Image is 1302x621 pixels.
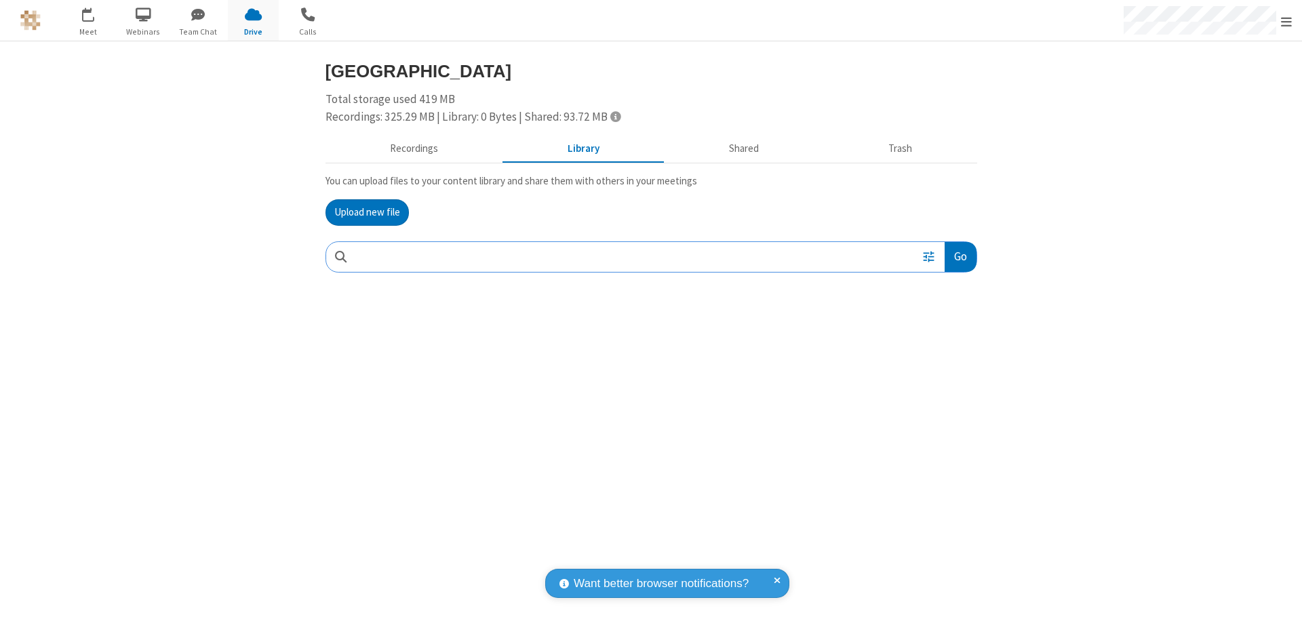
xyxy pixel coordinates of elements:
[574,575,749,593] span: Want better browser notifications?
[325,199,409,226] button: Upload new file
[503,136,665,162] button: Content library
[945,242,976,273] button: Go
[173,26,224,38] span: Team Chat
[665,136,824,162] button: Shared during meetings
[325,174,977,189] p: You can upload files to your content library and share them with others in your meetings
[325,91,977,125] div: Total storage used 419 MB
[20,10,41,31] img: QA Selenium DO NOT DELETE OR CHANGE
[63,26,114,38] span: Meet
[92,7,100,18] div: 1
[118,26,169,38] span: Webinars
[228,26,279,38] span: Drive
[824,136,977,162] button: Trash
[325,136,503,162] button: Recorded meetings
[283,26,334,38] span: Calls
[610,111,620,122] span: Totals displayed include files that have been moved to the trash.
[325,62,977,81] h3: [GEOGRAPHIC_DATA]
[325,108,977,126] div: Recordings: 325.29 MB | Library: 0 Bytes | Shared: 93.72 MB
